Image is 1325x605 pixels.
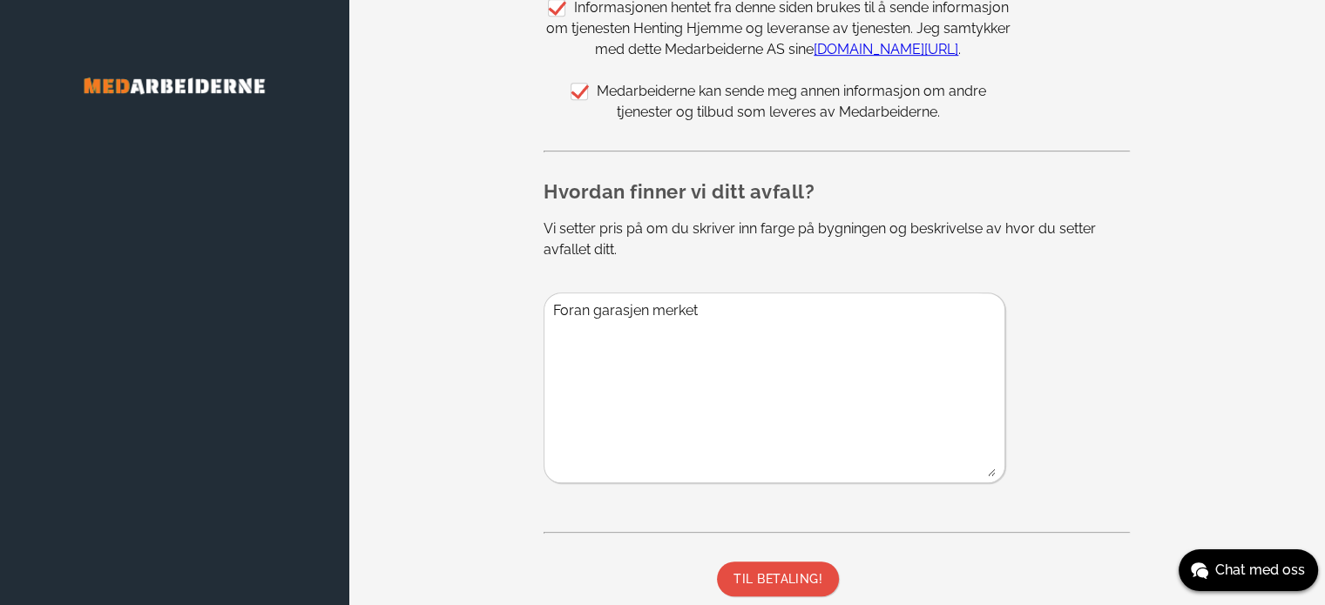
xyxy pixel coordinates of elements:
[814,41,958,57] a: [DOMAIN_NAME][URL]
[544,293,996,476] textarea: Foran garasjen merket
[597,83,986,120] span: Medarbeiderne kan sende meg annen informasjon om andre tjenester og tilbud som leveres av Medarbe...
[1215,560,1305,581] span: Chat med oss
[35,52,314,119] img: Banner
[544,218,1130,260] p: Vi setter pris på om du skriver inn farge på bygningen og beskrivelse av hvor du setter avfallet ...
[717,561,839,596] button: TIL BETALING!
[1179,549,1318,591] button: Chat med oss
[544,180,815,203] span: Hvordan finner vi ditt avfall?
